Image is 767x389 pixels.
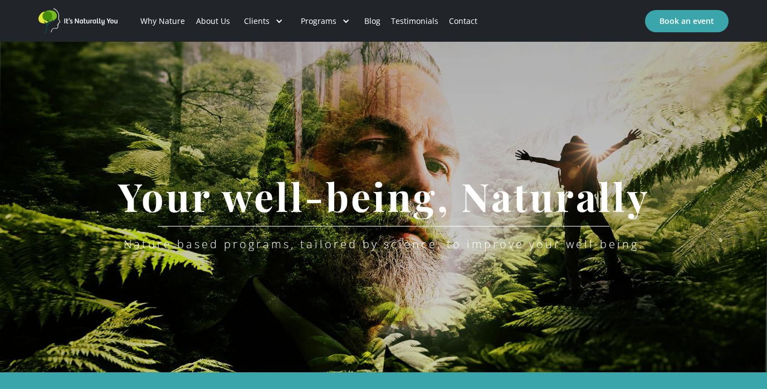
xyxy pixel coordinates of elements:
div: Nature based programs, tailored by science, to improve your well-being. [124,238,644,251]
a: About Us [190,2,235,40]
h1: Your well-being, Naturally [101,175,666,218]
div: Clients [235,2,292,40]
a: Testimonials [385,2,443,40]
a: home [38,8,122,34]
a: Book an event [645,10,729,32]
a: Why Nature [135,2,190,40]
a: Blog [359,2,385,40]
a: Contact [444,2,483,40]
div: Programs [301,16,336,27]
div: Clients [244,16,270,27]
div: Programs [292,2,359,40]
